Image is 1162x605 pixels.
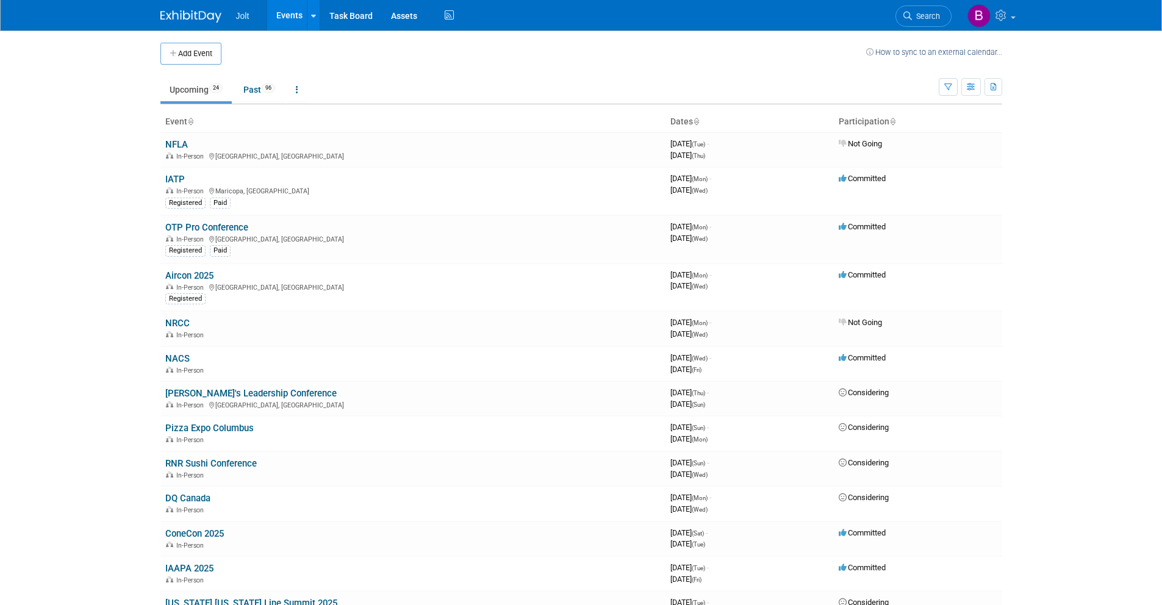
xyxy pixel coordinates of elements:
span: (Sat) [692,530,704,537]
a: How to sync to an external calendar... [866,48,1002,57]
span: [DATE] [670,174,711,183]
span: In-Person [176,576,207,584]
span: [DATE] [670,270,711,279]
a: Pizza Expo Columbus [165,423,254,434]
a: Search [895,5,952,27]
a: NRCC [165,318,190,329]
span: (Wed) [692,331,708,338]
span: (Thu) [692,152,705,159]
div: Registered [165,293,206,304]
img: In-Person Event [166,331,173,337]
span: (Wed) [692,355,708,362]
img: In-Person Event [166,506,173,512]
span: (Mon) [692,272,708,279]
div: Maricopa, [GEOGRAPHIC_DATA] [165,185,661,195]
span: - [709,353,711,362]
span: (Fri) [692,576,701,583]
span: Not Going [839,318,882,327]
span: (Mon) [692,176,708,182]
span: - [709,318,711,327]
span: Committed [839,563,886,572]
span: In-Person [176,284,207,292]
span: (Wed) [692,283,708,290]
a: IAAPA 2025 [165,563,213,574]
span: [DATE] [670,388,709,397]
span: In-Person [176,436,207,444]
span: [DATE] [670,458,709,467]
th: Participation [834,112,1002,132]
span: - [709,270,711,279]
span: Not Going [839,139,882,148]
span: [DATE] [670,493,711,502]
span: [DATE] [670,139,709,148]
div: Paid [210,198,231,209]
span: [DATE] [670,504,708,514]
span: [DATE] [670,281,708,290]
span: Committed [839,353,886,362]
a: RNR Sushi Conference [165,458,257,469]
th: Event [160,112,665,132]
img: In-Person Event [166,576,173,582]
span: (Wed) [692,506,708,513]
span: (Wed) [692,235,708,242]
span: In-Person [176,542,207,550]
a: IATP [165,174,185,185]
span: - [706,528,708,537]
span: In-Person [176,367,207,374]
span: Considering [839,493,889,502]
span: Committed [839,528,886,537]
span: (Sun) [692,460,705,467]
div: [GEOGRAPHIC_DATA], [GEOGRAPHIC_DATA] [165,234,661,243]
span: In-Person [176,401,207,409]
span: Considering [839,458,889,467]
div: [GEOGRAPHIC_DATA], [GEOGRAPHIC_DATA] [165,151,661,160]
img: ExhibitDay [160,10,221,23]
span: [DATE] [670,318,711,327]
img: In-Person Event [166,436,173,442]
a: Aircon 2025 [165,270,213,281]
span: [DATE] [670,329,708,338]
span: (Wed) [692,187,708,194]
a: Sort by Participation Type [889,116,895,126]
img: In-Person Event [166,367,173,373]
img: In-Person Event [166,542,173,548]
div: Registered [165,198,206,209]
a: ConeCon 2025 [165,528,224,539]
span: In-Person [176,506,207,514]
a: DQ Canada [165,493,210,504]
a: NACS [165,353,190,364]
a: Upcoming24 [160,78,232,101]
span: (Wed) [692,471,708,478]
div: [GEOGRAPHIC_DATA], [GEOGRAPHIC_DATA] [165,282,661,292]
img: In-Person Event [166,187,173,193]
span: - [707,423,709,432]
span: [DATE] [670,528,708,537]
span: - [707,458,709,467]
span: [DATE] [670,434,708,443]
span: In-Person [176,187,207,195]
span: [DATE] [670,222,711,231]
span: (Mon) [692,495,708,501]
span: [DATE] [670,399,705,409]
a: Sort by Event Name [187,116,193,126]
span: In-Person [176,471,207,479]
span: (Sun) [692,424,705,431]
span: [DATE] [670,185,708,195]
a: Sort by Start Date [693,116,699,126]
div: [GEOGRAPHIC_DATA], [GEOGRAPHIC_DATA] [165,399,661,409]
span: [DATE] [670,470,708,479]
th: Dates [665,112,834,132]
span: [DATE] [670,365,701,374]
span: [DATE] [670,575,701,584]
span: - [709,222,711,231]
span: (Mon) [692,224,708,231]
span: 24 [209,84,223,93]
span: (Thu) [692,390,705,396]
span: In-Person [176,152,207,160]
span: Jolt [236,11,249,21]
span: (Tue) [692,565,705,571]
a: OTP Pro Conference [165,222,248,233]
span: Committed [839,270,886,279]
img: In-Person Event [166,284,173,290]
span: [DATE] [670,151,705,160]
